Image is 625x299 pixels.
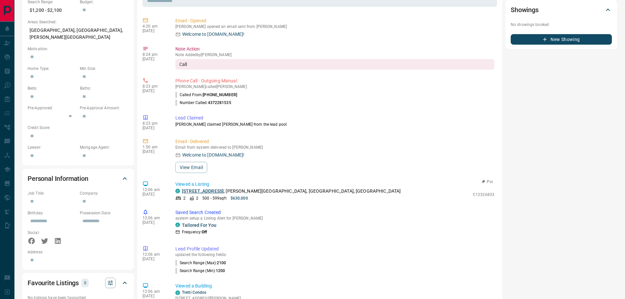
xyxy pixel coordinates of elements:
[175,77,494,84] p: Phone Call - Outgoing Manual
[175,283,494,289] p: Viewed a Building
[143,220,166,225] p: [DATE]
[143,57,166,61] p: [DATE]
[208,100,231,105] span: 4372281535
[175,24,494,29] p: [PERSON_NAME] opened an email sent from [PERSON_NAME]
[511,34,612,45] button: New Showing
[80,144,129,150] p: Mortgage Agent:
[28,5,77,16] p: $1,200 - $2,100
[473,192,494,198] p: C12326833
[28,190,77,196] p: Job Title:
[196,195,198,201] p: 2
[511,5,539,15] h2: Showings
[175,53,494,57] p: Note Added by [PERSON_NAME]
[182,152,244,159] p: Welcome to [DOMAIN_NAME]!
[143,126,166,130] p: [DATE]
[203,93,237,97] span: [PHONE_NUMBER]
[143,52,166,57] p: 8:24 pm
[182,229,207,235] p: Frequency:
[143,294,166,298] p: [DATE]
[175,260,226,266] p: Search Range (Max) :
[175,290,180,295] div: condos.ca
[175,246,494,252] p: Lead Profile Updated
[143,149,166,154] p: [DATE]
[183,195,186,201] p: 2
[175,189,180,193] div: condos.ca
[182,188,224,194] a: [STREET_ADDRESS]
[83,279,87,287] p: 0
[175,181,494,188] p: Viewed a Listing
[28,210,77,216] p: Birthday:
[28,66,77,72] p: Home Type:
[28,230,77,236] p: Social:
[143,252,166,257] p: 12:06 am
[28,105,77,111] p: Pre-Approved:
[511,2,612,18] div: Showings
[80,85,129,91] p: Baths:
[143,89,166,93] p: [DATE]
[175,115,494,121] p: Lead Claimed
[175,100,231,106] p: Number Called:
[28,144,77,150] p: Lawyer:
[28,278,79,288] h2: Favourite Listings
[80,210,129,216] p: Possession Date:
[175,209,494,216] p: Saved Search Created
[175,121,494,127] p: [PERSON_NAME] claimed [PERSON_NAME] from the lead pool
[202,230,207,234] strong: Off
[28,19,129,25] p: Areas Searched:
[143,84,166,89] p: 8:23 pm
[28,25,129,43] p: [GEOGRAPHIC_DATA], [GEOGRAPHIC_DATA], [PERSON_NAME][GEOGRAPHIC_DATA]
[175,223,180,227] div: condos.ca
[175,252,494,257] p: updated the following fields:
[143,187,166,192] p: 12:06 am
[182,223,216,228] a: Tailored For You
[143,216,166,220] p: 12:06 am
[175,92,237,98] p: Called From:
[175,162,207,173] button: View Email
[478,179,497,185] button: Pin
[182,290,206,295] a: Tretti Condos
[80,66,129,72] p: Min Size:
[28,275,129,291] div: Favourite Listings0
[80,190,129,196] p: Company:
[511,22,612,28] p: No showings booked
[175,138,494,145] p: Email - Delivered
[231,195,248,201] p: $630,000
[143,29,166,33] p: [DATE]
[202,195,226,201] p: 500 - 599 sqft
[175,216,494,221] p: system setup a Listing Alert for [PERSON_NAME]
[28,46,129,52] p: Motivation:
[175,268,225,274] p: Search Range (Min) :
[80,105,129,111] p: Pre-Approval Amount:
[182,31,244,38] p: Welcome to [DOMAIN_NAME]!
[175,84,494,89] p: [PERSON_NAME] called [PERSON_NAME]
[28,125,129,131] p: Credit Score:
[28,85,77,91] p: Beds:
[182,188,401,195] p: , [PERSON_NAME][GEOGRAPHIC_DATA], [GEOGRAPHIC_DATA], [GEOGRAPHIC_DATA]
[216,268,225,273] span: 1200
[217,261,226,265] span: 2100
[143,145,166,149] p: 1:50 am
[143,192,166,197] p: [DATE]
[143,24,166,29] p: 4:20 am
[175,145,494,150] p: Email from system delivered to [PERSON_NAME]
[175,46,494,53] p: Note Action
[175,17,494,24] p: Email - Opened
[175,59,494,70] div: Call
[143,289,166,294] p: 12:06 am
[28,173,88,184] h2: Personal Information
[28,249,129,255] p: Address:
[143,121,166,126] p: 8:23 pm
[143,257,166,261] p: [DATE]
[28,171,129,186] div: Personal Information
